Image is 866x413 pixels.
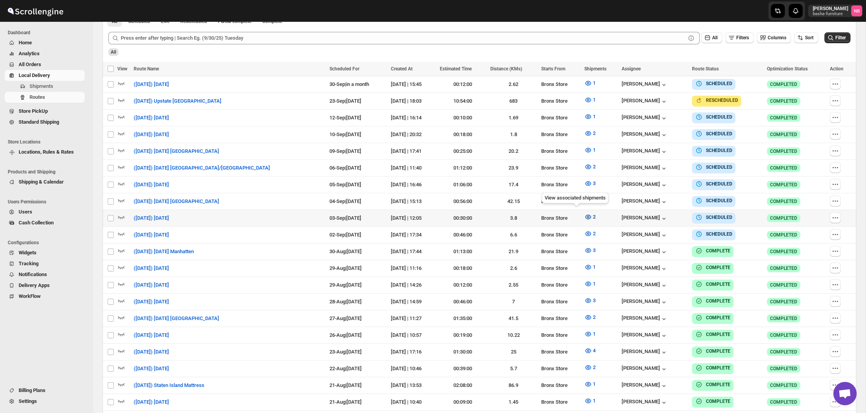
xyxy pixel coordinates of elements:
button: 1 [580,77,600,89]
div: 2.6 [490,264,536,272]
b: COMPLETE [706,348,730,354]
span: ([DATE]) [DATE] [134,131,169,138]
button: COMPLETE [695,297,730,305]
span: Local Delivery [19,72,50,78]
button: ([DATE]) [DATE] [129,78,174,91]
button: Settings [5,396,85,407]
button: Shipping & Calendar [5,177,85,187]
span: Route Status [692,66,719,72]
span: Analytics [19,51,40,56]
div: Bronx Store [541,97,580,105]
span: 1 [593,147,596,153]
b: SCHEDULED [706,148,732,153]
button: SCHEDULED [695,130,732,138]
button: Shipments [5,81,85,92]
span: Shipments [584,66,606,72]
span: Filter [835,35,846,40]
div: [PERSON_NAME] [622,114,668,122]
b: SCHEDULED [706,231,732,237]
span: ([DATE]) [DATE] [134,365,169,373]
button: [PERSON_NAME] [622,181,668,189]
div: [PERSON_NAME] [622,98,668,105]
button: Delivery Apps [5,280,85,291]
div: [PERSON_NAME] [622,298,668,306]
b: COMPLETE [706,382,730,387]
span: Dashboard [8,30,88,36]
div: [PERSON_NAME] [622,315,668,323]
div: Bronx Store [541,80,580,88]
span: ([DATE]) [DATE] [GEOGRAPHIC_DATA]/[GEOGRAPHIC_DATA] [134,164,270,172]
span: Locations, Rules & Rates [19,149,74,155]
span: All Orders [19,61,41,67]
div: [PERSON_NAME] [622,148,668,156]
button: 1 [580,261,600,273]
div: Bronx Store [541,214,580,222]
span: Home [19,40,32,45]
span: COMPLETED [770,98,797,104]
b: SCHEDULED [706,131,732,136]
button: ([DATE]) [DATE] [129,296,174,308]
span: 2 [593,231,596,236]
button: 1 [580,144,600,156]
span: 10-Sep | [DATE] [329,131,361,137]
b: SCHEDULED [706,81,732,86]
button: 2 [580,361,600,374]
div: 10:54:00 [440,97,486,105]
span: 2 [593,364,596,370]
span: ([DATE]) [DATE] [134,231,169,239]
span: All [111,49,116,55]
span: Shipments [30,83,53,89]
button: COMPLETE [695,347,730,355]
div: [DATE] | 16:46 [391,181,435,189]
span: COMPLETED [770,115,797,121]
span: 03-Sep | [DATE] [329,215,361,221]
span: Products and Shipping [8,169,88,175]
button: ([DATE]) [DATE] [129,178,174,191]
div: [PERSON_NAME] [622,131,668,139]
div: [DATE] | 16:14 [391,114,435,122]
span: ([DATE]) [DATE] [134,181,169,189]
img: ScrollEngine [6,1,64,21]
button: 2 [580,211,600,223]
span: Filters [736,35,749,40]
span: Configurations [8,240,88,246]
button: 2 [580,127,600,140]
span: ([DATE]) [DATE] [134,114,169,122]
button: ([DATE]) [DATE] [129,262,174,275]
span: View [117,66,127,72]
span: Standard Shipping [19,119,59,125]
span: COMPLETED [770,148,797,154]
span: Store PickUp [19,108,48,114]
button: Filter [824,32,850,43]
button: 1 [580,328,600,340]
span: Route Name [134,66,159,72]
span: COMPLETED [770,131,797,138]
span: 05-Sep | [DATE] [329,182,361,187]
button: [PERSON_NAME] [622,164,668,172]
button: [PERSON_NAME] [622,231,668,239]
div: 1.69 [490,114,536,122]
button: 1 [580,278,600,290]
span: 1 [593,331,596,337]
button: COMPLETE [695,247,730,255]
div: 00:25:00 [440,147,486,155]
button: SCHEDULED [695,80,732,87]
button: Users [5,206,85,217]
div: [PERSON_NAME] [622,248,668,256]
span: ([DATE]) [DATE] [134,348,169,356]
a: Open chat [833,382,857,405]
button: [PERSON_NAME] [622,198,668,206]
div: [PERSON_NAME] [622,81,668,89]
b: COMPLETE [706,365,730,371]
div: [PERSON_NAME] [622,348,668,356]
button: COMPLETE [695,264,730,271]
button: SCHEDULED [695,147,732,154]
div: 42.15 [490,198,536,205]
span: Assignee [622,66,641,72]
span: COMPLETED [770,265,797,271]
b: COMPLETE [706,282,730,287]
span: Users Permissions [8,199,88,205]
div: 21.9 [490,248,536,255]
div: 00:10:00 [440,114,486,122]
